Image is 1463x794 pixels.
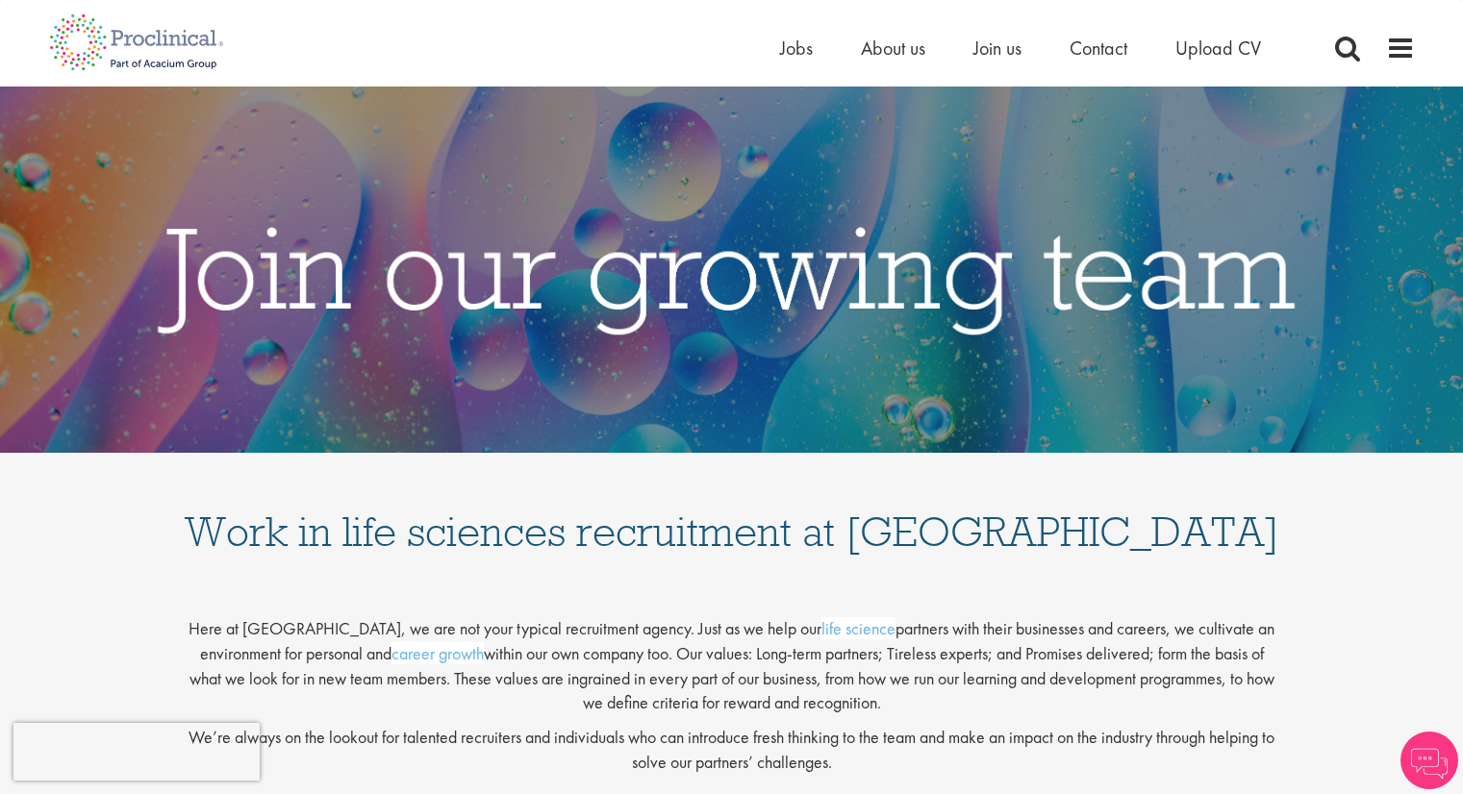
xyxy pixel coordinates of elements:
p: We’re always on the lookout for talented recruiters and individuals who can introduce fresh think... [184,725,1280,774]
a: About us [861,36,925,61]
p: Here at [GEOGRAPHIC_DATA], we are not your typical recruitment agency. Just as we help our partne... [184,601,1280,715]
h1: Work in life sciences recruitment at [GEOGRAPHIC_DATA] [184,472,1280,553]
a: life science [821,617,895,639]
a: Join us [973,36,1022,61]
a: career growth [391,642,484,664]
iframe: reCAPTCHA [13,723,260,781]
a: Contact [1070,36,1127,61]
a: Jobs [780,36,813,61]
a: Upload CV [1175,36,1261,61]
img: Chatbot [1400,732,1458,789]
